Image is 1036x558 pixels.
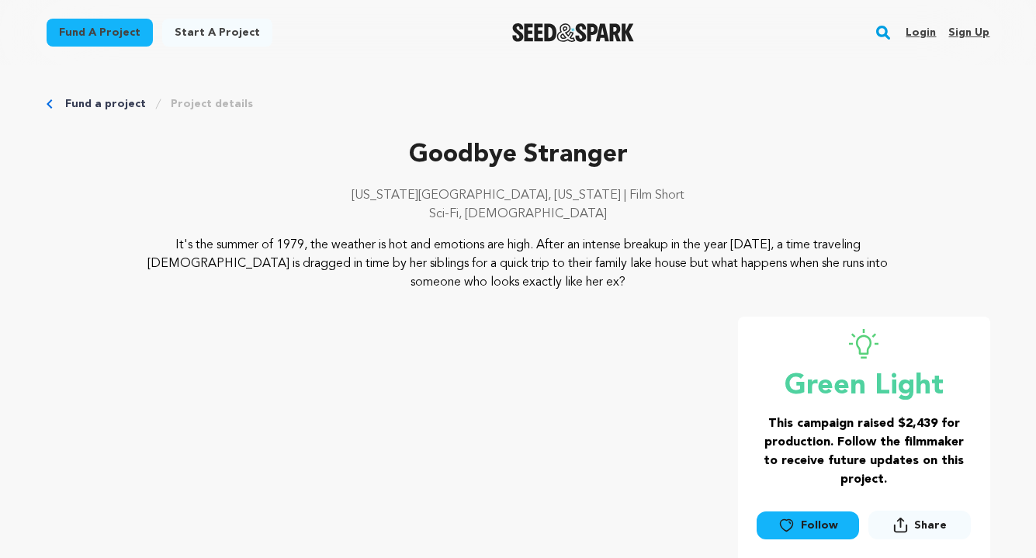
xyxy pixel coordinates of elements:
[948,20,989,45] a: Sign up
[757,414,972,489] h3: This campaign raised $2,439 for production. Follow the filmmaker to receive future updates on thi...
[512,23,634,42] img: Seed&Spark Logo Dark Mode
[47,186,990,205] p: [US_STATE][GEOGRAPHIC_DATA], [US_STATE] | Film Short
[65,96,146,112] a: Fund a project
[47,19,153,47] a: Fund a project
[757,511,859,539] a: Follow
[171,96,253,112] a: Project details
[512,23,634,42] a: Seed&Spark Homepage
[868,511,971,546] span: Share
[140,236,896,292] p: It's the summer of 1979, the weather is hot and emotions are high. After an intense breakup in th...
[906,20,936,45] a: Login
[757,371,972,402] p: Green Light
[47,96,990,112] div: Breadcrumb
[868,511,971,539] button: Share
[47,205,990,224] p: Sci-Fi, [DEMOGRAPHIC_DATA]
[914,518,947,533] span: Share
[47,137,990,174] p: Goodbye Stranger
[162,19,272,47] a: Start a project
